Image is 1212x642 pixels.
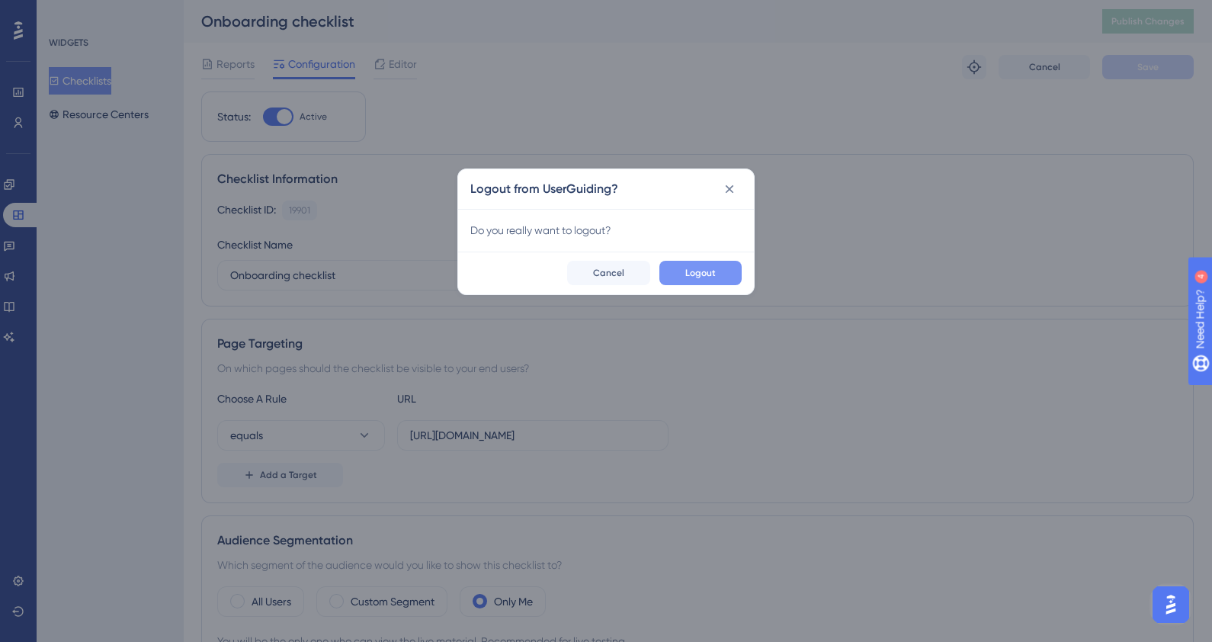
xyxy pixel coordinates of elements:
div: Do you really want to logout? [470,221,742,239]
span: Cancel [593,267,624,279]
h2: Logout from UserGuiding? [470,180,618,198]
span: Logout [685,267,716,279]
div: 4 [106,8,111,20]
span: Need Help? [36,4,95,22]
iframe: UserGuiding AI Assistant Launcher [1148,582,1194,628]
